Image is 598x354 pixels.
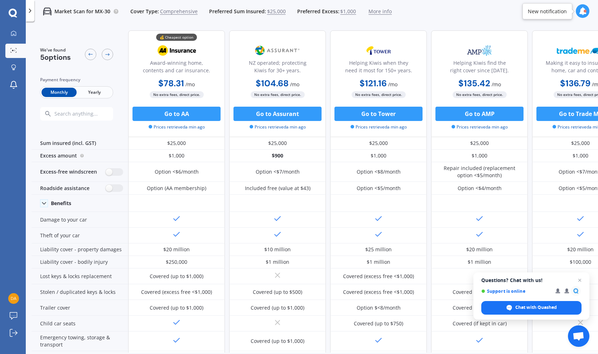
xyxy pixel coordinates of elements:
[343,288,414,296] div: Covered (excess free <$1,000)
[32,284,128,300] div: Stolen / duplicated keys & locks
[360,78,387,89] b: $121.16
[453,288,506,296] div: Covered (up to $1,000)
[132,107,221,121] button: Go to AA
[156,34,197,41] div: 💰 Cheapest option
[158,78,184,89] b: $78.31
[431,150,528,162] div: $1,000
[330,150,427,162] div: $1,000
[32,137,128,150] div: Sum insured (incl. GST)
[334,107,423,121] button: Go to Tower
[185,81,195,88] span: / mo
[468,258,491,266] div: $1 million
[355,42,402,59] img: Tower.webp
[149,124,205,130] span: Prices retrieved a min ago
[560,78,590,89] b: $136.79
[229,150,326,162] div: $900
[160,8,198,15] span: Comprehensive
[515,304,557,311] span: Chat with Quashed
[43,7,52,16] img: car.f15378c7a67c060ca3f3.svg
[452,124,508,130] span: Prices retrieved a min ago
[352,91,406,98] span: No extra fees, direct price.
[54,111,127,117] input: Search anything...
[354,320,403,327] div: Covered (up to $750)
[458,185,502,192] div: Option <$4/month
[254,42,301,59] img: Assurant.png
[128,150,225,162] div: $1,000
[32,243,128,256] div: Liability cover - property damages
[297,8,339,15] span: Preferred Excess:
[264,246,291,253] div: $10 million
[8,293,19,304] img: 2c2ea5534289cb9f59ab252f37741d48
[453,320,507,327] div: Covered (if kept in car)
[209,8,266,15] span: Preferred Sum Insured:
[336,59,421,77] div: Helping Kiwis when they need it most for 150+ years.
[453,304,506,311] div: Covered (up to $1,000)
[458,78,490,89] b: $135.42
[365,246,392,253] div: $25 million
[77,88,112,97] span: Yearly
[290,81,299,88] span: / mo
[32,162,128,182] div: Excess-free windscreen
[150,304,203,311] div: Covered (up to $1,000)
[453,91,507,98] span: No extra fees, direct price.
[567,246,594,253] div: $20 million
[32,182,128,195] div: Roadside assistance
[40,47,71,53] span: We've found
[492,81,501,88] span: / mo
[32,256,128,268] div: Liability cover - bodily injury
[388,81,397,88] span: / mo
[456,42,503,59] img: AMP.webp
[357,168,401,175] div: Option <$8/month
[568,325,589,347] div: Open chat
[245,185,310,192] div: Included free (value at $43)
[54,8,110,15] p: Market Scan for MX-30
[32,228,128,243] div: Theft of your car
[153,42,200,59] img: AA.webp
[250,124,306,130] span: Prices retrieved a min ago
[150,91,204,98] span: No extra fees, direct price.
[267,8,286,15] span: $25,000
[141,288,212,296] div: Covered (excess free <$1,000)
[235,59,320,77] div: NZ operated; protecting Kiwis for 30+ years.
[570,258,591,266] div: $100,000
[330,137,427,150] div: $25,000
[435,107,524,121] button: Go to AMP
[340,8,356,15] span: $1,000
[163,246,190,253] div: $20 million
[32,268,128,284] div: Lost keys & locks replacement
[40,76,113,83] div: Payment frequency
[32,212,128,228] div: Damage to your car
[481,288,550,294] span: Support is online
[528,8,567,15] div: New notification
[40,53,71,62] span: 5 options
[256,78,289,89] b: $104.68
[481,301,582,315] div: Chat with Quashed
[51,200,71,207] div: Benefits
[367,258,390,266] div: $1 million
[251,338,304,345] div: Covered (up to $1,000)
[357,185,401,192] div: Option <$5/month
[233,107,322,121] button: Go to Assurant
[253,288,302,296] div: Covered (up to $500)
[481,277,582,283] span: Questions? Chat with us!
[128,137,225,150] div: $25,000
[147,185,206,192] div: Option (AA membership)
[134,59,219,77] div: Award-winning home, contents and car insurance.
[357,304,401,311] div: Option $<8/month
[437,59,522,77] div: Helping Kiwis find the right cover since [DATE].
[575,276,584,285] span: Close chat
[42,88,77,97] span: Monthly
[32,300,128,316] div: Trailer cover
[466,246,493,253] div: $20 million
[130,8,159,15] span: Cover Type:
[229,137,326,150] div: $25,000
[150,273,203,280] div: Covered (up to $1,000)
[368,8,392,15] span: More info
[437,165,522,179] div: Repair included (replacement option <$5/month)
[343,273,414,280] div: Covered (excess free <$1,000)
[351,124,407,130] span: Prices retrieved a min ago
[251,91,305,98] span: No extra fees, direct price.
[251,304,304,311] div: Covered (up to $1,000)
[266,258,289,266] div: $1 million
[32,331,128,351] div: Emergency towing, storage & transport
